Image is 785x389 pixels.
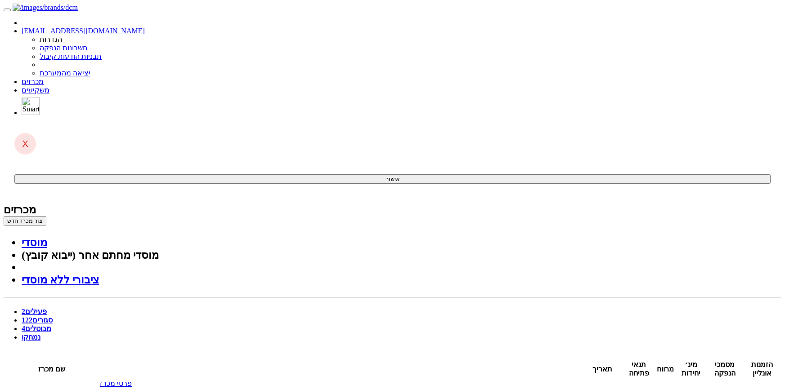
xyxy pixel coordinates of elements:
[22,333,40,341] a: נמחקו
[22,308,47,315] a: פעילים
[22,86,49,94] a: משקיעים
[22,316,32,324] span: 122
[22,308,25,315] span: 2
[4,203,781,216] div: מכרזים
[583,360,622,378] th: תאריך
[22,274,99,286] a: ציבורי ללא מוסדי
[40,35,781,44] li: הגדרות
[4,360,99,378] th: שם מכרז
[22,316,53,324] a: סגורים
[4,216,46,225] button: צור מכרז חדש
[22,249,159,261] a: מוסדי מחתם אחר (ייבוא קובץ)
[744,360,781,378] th: הזמנות אונליין
[656,360,675,378] th: מרווח
[40,44,87,52] a: חשבונות הנפקה
[14,174,771,184] button: אישור
[40,53,102,60] a: תבניות הודעות קיבול
[22,325,51,332] a: מבוטלים
[22,78,44,85] a: מכרזים
[22,97,40,115] img: סמארטבול - מערכת לניהול הנפקות
[100,380,132,387] a: פרטי מכרז
[676,360,706,378] th: מינ׳ יחידות
[22,237,47,248] a: מוסדי
[22,325,25,332] span: 4
[13,4,78,12] img: דיסקונט קפיטל חיתום בע"מ
[22,138,28,149] span: X
[623,360,655,378] th: תנאי פתיחה
[22,27,145,35] a: [EMAIL_ADDRESS][DOMAIN_NAME]
[707,360,743,378] th: מסמכי הנפקה
[40,69,90,77] a: יציאה מהמערכת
